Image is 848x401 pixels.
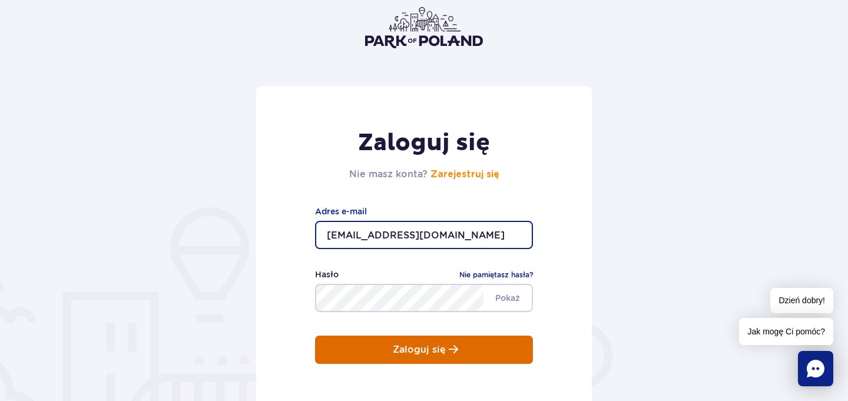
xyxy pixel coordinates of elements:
[315,268,339,281] label: Hasło
[315,221,533,249] input: Wpisz swój adres e-mail
[365,7,483,48] img: Park of Poland logo
[393,344,446,355] p: Zaloguj się
[349,167,499,181] h2: Nie masz konta?
[770,288,833,313] span: Dzień dobry!
[459,269,533,281] a: Nie pamiętasz hasła?
[430,170,499,179] a: Zarejestruj się
[315,336,533,364] button: Zaloguj się
[739,318,833,345] span: Jak mogę Ci pomóc?
[798,351,833,386] div: Chat
[315,205,533,218] label: Adres e-mail
[483,286,532,310] span: Pokaż
[349,128,499,158] h1: Zaloguj się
